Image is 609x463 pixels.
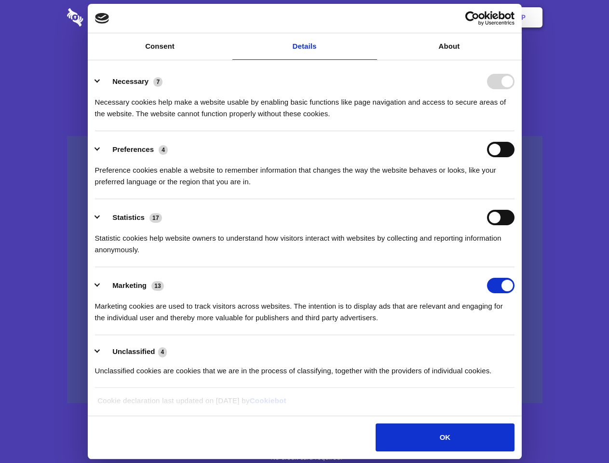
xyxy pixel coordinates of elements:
a: Login [437,2,479,32]
h1: Eliminate Slack Data Loss. [67,43,542,78]
div: Unclassified cookies are cookies that we are in the process of classifying, together with the pro... [95,358,514,377]
label: Statistics [112,213,145,221]
button: OK [376,423,514,451]
span: 13 [151,281,164,291]
a: Usercentrics Cookiebot - opens in a new window [430,11,514,26]
img: logo-wordmark-white-trans-d4663122ce5f474addd5e946df7df03e33cb6a1c49d2221995e7729f52c070b2.svg [67,8,149,27]
a: Cookiebot [250,396,286,405]
a: Consent [88,33,232,60]
a: Pricing [283,2,325,32]
div: Preference cookies enable a website to remember information that changes the way the website beha... [95,157,514,188]
button: Statistics (17) [95,210,168,225]
button: Unclassified (4) [95,346,173,358]
a: Wistia video thumbnail [67,136,542,404]
span: 4 [159,145,168,155]
label: Marketing [112,281,147,289]
span: 17 [149,213,162,223]
img: logo [95,13,109,24]
button: Necessary (7) [95,74,169,89]
iframe: Drift Widget Chat Controller [561,415,597,451]
button: Preferences (4) [95,142,174,157]
span: 4 [158,347,167,357]
label: Preferences [112,145,154,153]
div: Necessary cookies help make a website usable by enabling basic functions like page navigation and... [95,89,514,120]
button: Marketing (13) [95,278,170,293]
div: Statistic cookies help website owners to understand how visitors interact with websites by collec... [95,225,514,256]
a: Contact [391,2,435,32]
span: 7 [153,77,162,87]
h4: Auto-redaction of sensitive data, encrypted data sharing and self-destructing private chats. Shar... [67,88,542,120]
label: Necessary [112,77,149,85]
div: Cookie declaration last updated on [DATE] by [90,395,519,414]
a: Details [232,33,377,60]
a: About [377,33,522,60]
div: Marketing cookies are used to track visitors across websites. The intention is to display ads tha... [95,293,514,324]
